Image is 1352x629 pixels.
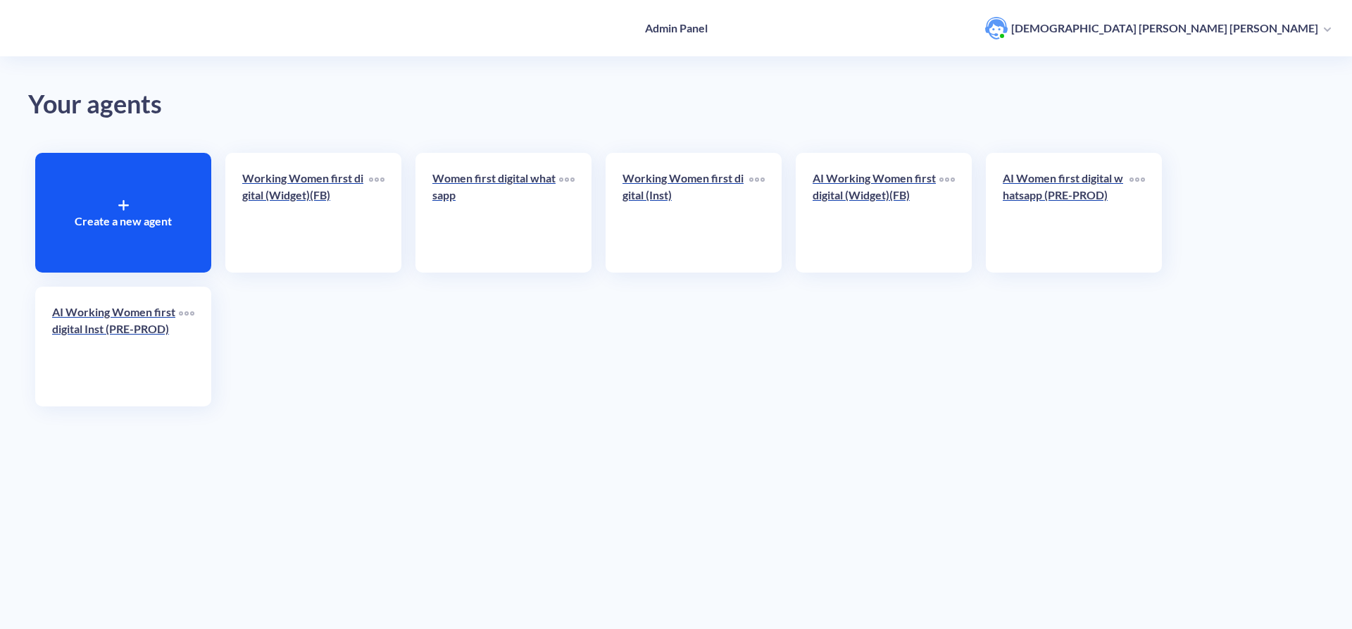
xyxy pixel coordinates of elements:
[1011,20,1318,36] p: [DEMOGRAPHIC_DATA] [PERSON_NAME] [PERSON_NAME]
[985,17,1008,39] img: user photo
[645,21,708,35] h4: Admin Panel
[242,170,369,256] a: Working Women first digital (Widget)(FB)
[432,170,559,204] p: Women first digital whatsapp
[622,170,749,204] p: Working Women first digital (Inst)
[28,85,1324,125] div: Your agents
[75,213,172,230] p: Create a new agent
[813,170,939,204] p: AI Working Women first digital (Widget)(FB)
[978,15,1338,41] button: user photo[DEMOGRAPHIC_DATA] [PERSON_NAME] [PERSON_NAME]
[52,304,179,390] a: AI Working Women first digital Inst (PRE-PROD)
[1003,170,1129,256] a: AI Women first digital whatsapp (PRE-PROD)
[432,170,559,256] a: Women first digital whatsapp
[813,170,939,256] a: AI Working Women first digital (Widget)(FB)
[1003,170,1129,204] p: AI Women first digital whatsapp (PRE-PROD)
[242,170,369,204] p: Working Women first digital (Widget)(FB)
[52,304,179,337] p: AI Working Women first digital Inst (PRE-PROD)
[622,170,749,256] a: Working Women first digital (Inst)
